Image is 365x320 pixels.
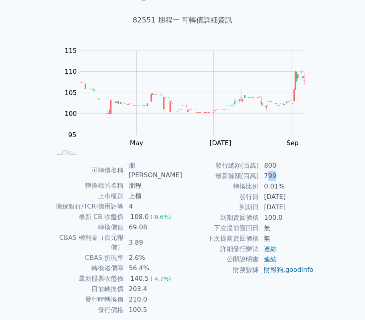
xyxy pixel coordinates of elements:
[182,244,259,254] td: 詳細發行辦法
[124,191,182,201] td: 上櫃
[65,110,77,117] tspan: 100
[51,212,124,222] td: 最新 CB 收盤價
[182,223,259,233] td: 下次提前賣回日
[51,253,124,263] td: CBAS 折現率
[124,233,182,253] td: 3.89
[65,89,77,97] tspan: 105
[182,202,259,213] td: 到期日
[264,245,277,253] a: 連結
[124,222,182,233] td: 69.08
[259,160,314,171] td: 800
[259,171,314,181] td: 799
[210,139,231,147] tspan: [DATE]
[51,294,124,305] td: 發行時轉換價
[259,233,314,244] td: 無
[124,180,182,191] td: 朋程
[65,68,77,75] tspan: 110
[182,160,259,171] td: 發行總額(百萬)
[150,214,171,220] span: (-0.6%)
[182,171,259,181] td: 最新餘額(百萬)
[65,47,77,55] tspan: 115
[51,233,124,253] td: CBAS 權利金（百元報價）
[259,223,314,233] td: 無
[124,253,182,263] td: 2.6%
[51,284,124,294] td: 目前轉換價
[285,266,313,273] a: goodinfo
[51,263,124,273] td: 轉換溢價率
[41,14,324,26] h1: 82551 朋程一 可轉債詳細資訊
[51,273,124,284] td: 最新股票收盤價
[129,212,150,222] div: 108.0
[124,305,182,315] td: 100.5
[124,160,182,180] td: 朋[PERSON_NAME]
[124,201,182,212] td: 4
[182,213,259,223] td: 到期賣回價格
[182,181,259,192] td: 轉換比例
[182,233,259,244] td: 下次提前賣回價格
[51,180,124,191] td: 轉換標的名稱
[130,139,143,147] tspan: May
[51,191,124,201] td: 上市櫃別
[264,266,283,273] a: 財報狗
[259,213,314,223] td: 100.0
[286,139,298,147] tspan: Sep
[150,275,171,282] span: (-4.7%)
[124,284,182,294] td: 203.4
[182,192,259,202] td: 發行日
[182,265,259,275] td: 財務數據
[124,294,182,305] td: 210.0
[68,131,76,139] tspan: 95
[259,265,314,275] td: ,
[129,274,150,284] div: 140.5
[51,222,124,233] td: 轉換價值
[51,160,124,180] td: 可轉債名稱
[259,192,314,202] td: [DATE]
[51,201,124,212] td: 擔保銀行/TCRI信用評等
[259,181,314,192] td: 0.01%
[182,254,259,265] td: 公開說明書
[264,255,277,263] a: 連結
[51,305,124,315] td: 發行價格
[259,202,314,213] td: [DATE]
[60,47,317,147] g: Chart
[124,263,182,273] td: 56.4%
